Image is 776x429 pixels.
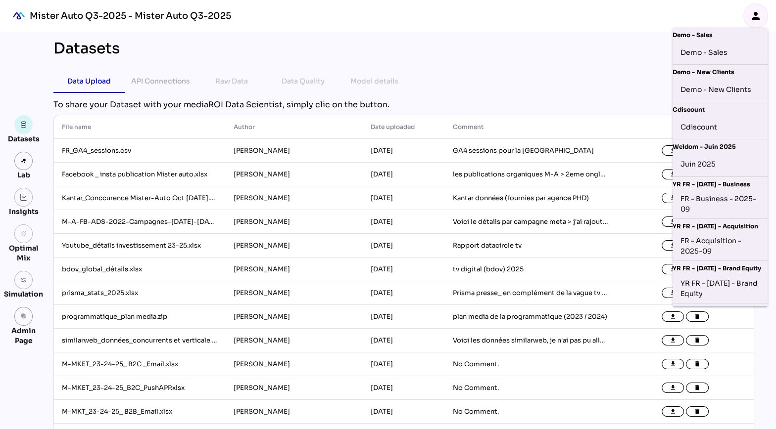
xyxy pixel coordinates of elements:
[363,329,445,352] td: [DATE]
[670,266,677,273] i: file_download
[4,243,43,263] div: Optimal Mix
[226,234,363,257] td: [PERSON_NAME]
[673,219,768,232] div: YR FR - [DATE] - Acquisition
[673,139,768,152] div: Weldom - Juin 2025
[680,119,760,135] div: Cdiscount
[673,261,768,274] div: YR FR - [DATE] - Brand Equity
[226,352,363,376] td: [PERSON_NAME]
[445,305,617,329] td: plan media de la programmatique (2023 / 2024)
[363,234,445,257] td: [DATE]
[617,115,754,139] th: Actions
[680,82,760,98] div: Demo - New Clients
[694,337,701,344] i: delete
[54,305,226,329] td: programmatique_plan media.zip
[215,75,248,87] div: Raw Data
[750,10,762,22] i: person
[363,163,445,186] td: [DATE]
[226,329,363,352] td: [PERSON_NAME]
[9,207,39,216] div: Insights
[20,313,27,320] i: admin_panel_settings
[226,139,363,163] td: [PERSON_NAME]
[445,281,617,305] td: Prisma presse_ en complément de la vague tv 205
[363,257,445,281] td: [DATE]
[131,75,190,87] div: API Connections
[20,194,27,201] img: graph.svg
[363,210,445,234] td: [DATE]
[363,139,445,163] td: [DATE]
[226,210,363,234] td: [PERSON_NAME]
[54,329,226,352] td: similarweb_données_concurrents et verticale auto.zip
[673,177,768,190] div: YR FR - [DATE] - Business
[54,376,226,400] td: M-MKET_23-24-25_B2C_PushAPP.xlsx
[54,139,226,163] td: FR_GA4_sessions.csv
[282,75,325,87] div: Data Quality
[54,186,226,210] td: Kantar_Conccurence Mister-Auto Oct [DATE].xlsx
[4,326,43,345] div: Admin Page
[226,257,363,281] td: [PERSON_NAME]
[20,121,27,128] img: data.svg
[445,329,617,352] td: Voici les données similarweb, je n'ai pas pu aller très loin en terme de dates : au pire 1 mois a...
[670,290,677,297] i: file_download
[4,289,43,299] div: Simulation
[54,115,226,139] th: File name
[53,40,120,57] div: Datasets
[670,147,677,154] i: file_download
[54,352,226,376] td: M-MKET_23-24-25_ B2C _Email.xlsx
[445,115,617,139] th: Comment
[670,242,677,249] i: file_download
[445,257,617,281] td: tv digital (bdov) 2025
[694,361,701,368] i: delete
[226,400,363,424] td: [PERSON_NAME]
[226,186,363,210] td: [PERSON_NAME]
[670,385,677,391] i: file_download
[445,186,617,210] td: Kantar données (fournies par agence PHD)
[673,102,768,115] div: Cdiscount
[680,194,760,214] div: FR - Business - 2025-09
[67,75,111,87] div: Data Upload
[53,99,754,111] div: To share your Dataset with your mediaROI Data Scientist, simply clic on the button.
[226,305,363,329] td: [PERSON_NAME]
[670,361,677,368] i: file_download
[680,236,760,257] div: FR - Acquisition - 2025-09
[673,303,768,316] div: La Centrale - Mai 2025
[363,305,445,329] td: [DATE]
[445,139,617,163] td: GA4 sessions pour la [GEOGRAPHIC_DATA]
[680,44,760,60] div: Demo - Sales
[226,281,363,305] td: [PERSON_NAME]
[20,230,27,237] i: grain
[54,257,226,281] td: bdov_global_détails.xlsx
[20,277,27,284] img: settings.svg
[30,10,231,22] div: Mister Auto Q3-2025 - Mister Auto Q3-2025
[445,376,617,400] td: No Comment.
[363,115,445,139] th: Date uploaded
[445,234,617,257] td: Rapport datacircle tv
[13,170,35,180] div: Lab
[445,210,617,234] td: Voici le détails par campagne meta > j'ai rajouté le type de campagne en colonne et aussi les dat...
[670,218,677,225] i: file_download
[670,408,677,415] i: file_download
[694,385,701,391] i: delete
[445,352,617,376] td: No Comment.
[680,157,760,172] div: Juin 2025
[363,376,445,400] td: [DATE]
[54,234,226,257] td: Youtube_détails investissement 23-25.xlsx
[350,75,398,87] div: Model details
[680,278,760,299] div: YR FR - [DATE] - Brand Equity
[670,313,677,320] i: file_download
[8,134,40,144] div: Datasets
[670,195,677,202] i: file_download
[8,5,30,27] div: mediaROI
[363,281,445,305] td: [DATE]
[670,337,677,344] i: file_download
[670,171,677,178] i: file_download
[226,163,363,186] td: [PERSON_NAME]
[20,158,27,165] img: lab.svg
[54,281,226,305] td: prisma_stats_2025.xlsx
[54,400,226,424] td: M-MKT_23-24-25_ B2B_Email.xlsx
[445,400,617,424] td: No Comment.
[694,313,701,320] i: delete
[673,28,768,41] div: Demo - Sales
[445,163,617,186] td: les publications organiques M-A > 2eme onglet vers le spreadsheet car j'ai du bricoler ce fichier...
[226,115,363,139] th: Author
